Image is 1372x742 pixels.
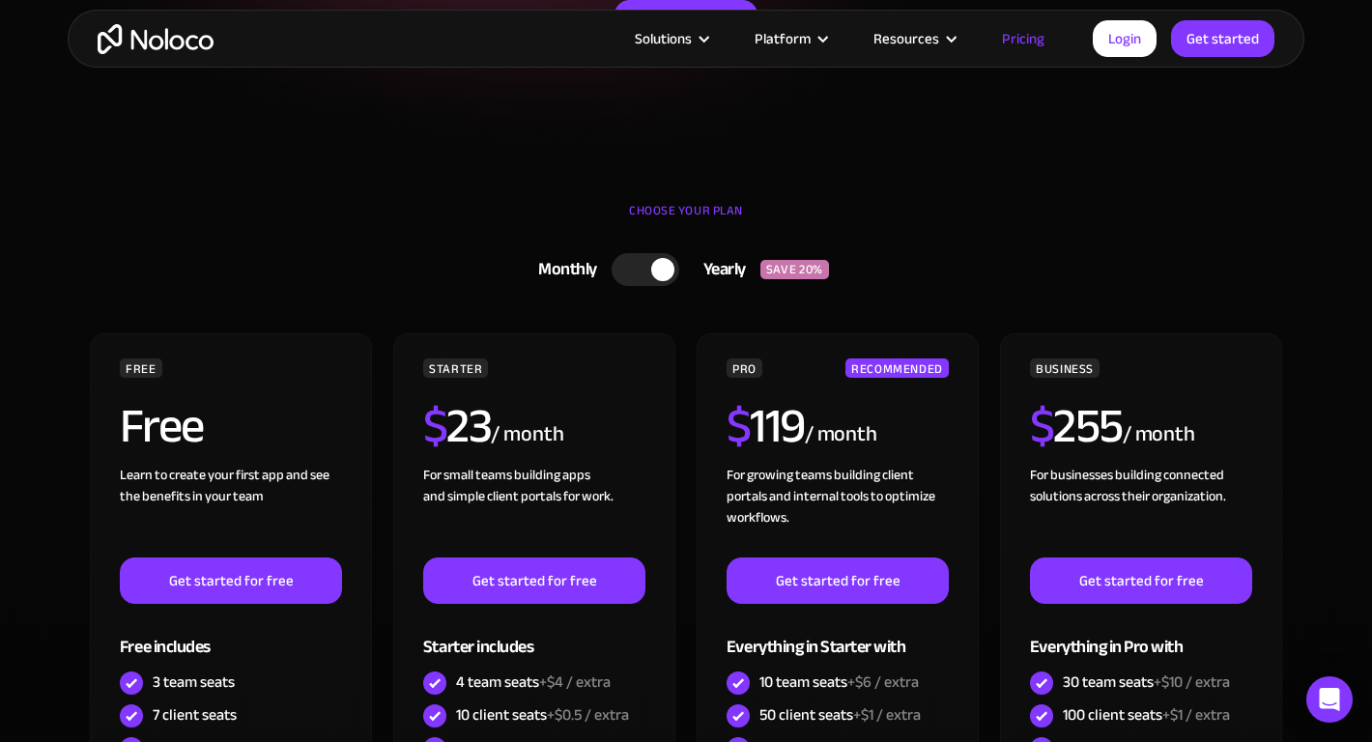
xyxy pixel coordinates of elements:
a: Get started for free [1030,557,1252,604]
h2: 23 [423,402,492,450]
div: Everything in Pro with [1030,604,1252,667]
div: 100 client seats [1063,704,1230,726]
span: +$1 / extra [853,700,921,729]
div: Starter includes [423,604,645,667]
span: +$1 / extra [1162,700,1230,729]
a: home [98,24,214,54]
div: CHOOSE YOUR PLAN [87,196,1285,244]
div: 7 client seats [153,704,237,726]
h2: Free [120,402,204,450]
div: Resources [873,26,939,51]
a: Get started for free [423,557,645,604]
a: Get started for free [727,557,949,604]
div: 10 team seats [759,671,919,693]
div: For small teams building apps and simple client portals for work. ‍ [423,465,645,557]
span: +$6 / extra [847,668,919,697]
div: / month [1123,419,1195,450]
div: For businesses building connected solutions across their organization. ‍ [1030,465,1252,557]
div: 10 client seats [456,704,629,726]
span: +$10 / extra [1154,668,1230,697]
a: Get started for free [120,557,342,604]
div: Monthly [514,255,612,284]
div: / month [805,419,877,450]
div: Platform [730,26,849,51]
div: 50 client seats [759,704,921,726]
h2: 119 [727,402,805,450]
div: Everything in Starter with [727,604,949,667]
div: FREE [120,358,162,378]
div: BUSINESS [1030,358,1100,378]
span: +$4 / extra [539,668,611,697]
div: / month [491,419,563,450]
div: Learn to create your first app and see the benefits in your team ‍ [120,465,342,557]
a: Get started [1171,20,1274,57]
div: Platform [755,26,811,51]
a: Login [1093,20,1157,57]
div: 3 team seats [153,671,235,693]
div: Yearly [679,255,760,284]
div: Free includes [120,604,342,667]
div: For growing teams building client portals and internal tools to optimize workflows. [727,465,949,557]
span: $ [727,381,751,471]
div: 4 team seats [456,671,611,693]
span: $ [1030,381,1054,471]
div: PRO [727,358,762,378]
div: Resources [849,26,978,51]
span: +$0.5 / extra [547,700,629,729]
h2: 255 [1030,402,1123,450]
div: SAVE 20% [760,260,829,279]
div: Open Intercom Messenger [1306,676,1353,723]
div: RECOMMENDED [845,358,949,378]
div: STARTER [423,358,488,378]
div: Solutions [611,26,730,51]
a: Pricing [978,26,1069,51]
div: 30 team seats [1063,671,1230,693]
span: $ [423,381,447,471]
div: Solutions [635,26,692,51]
